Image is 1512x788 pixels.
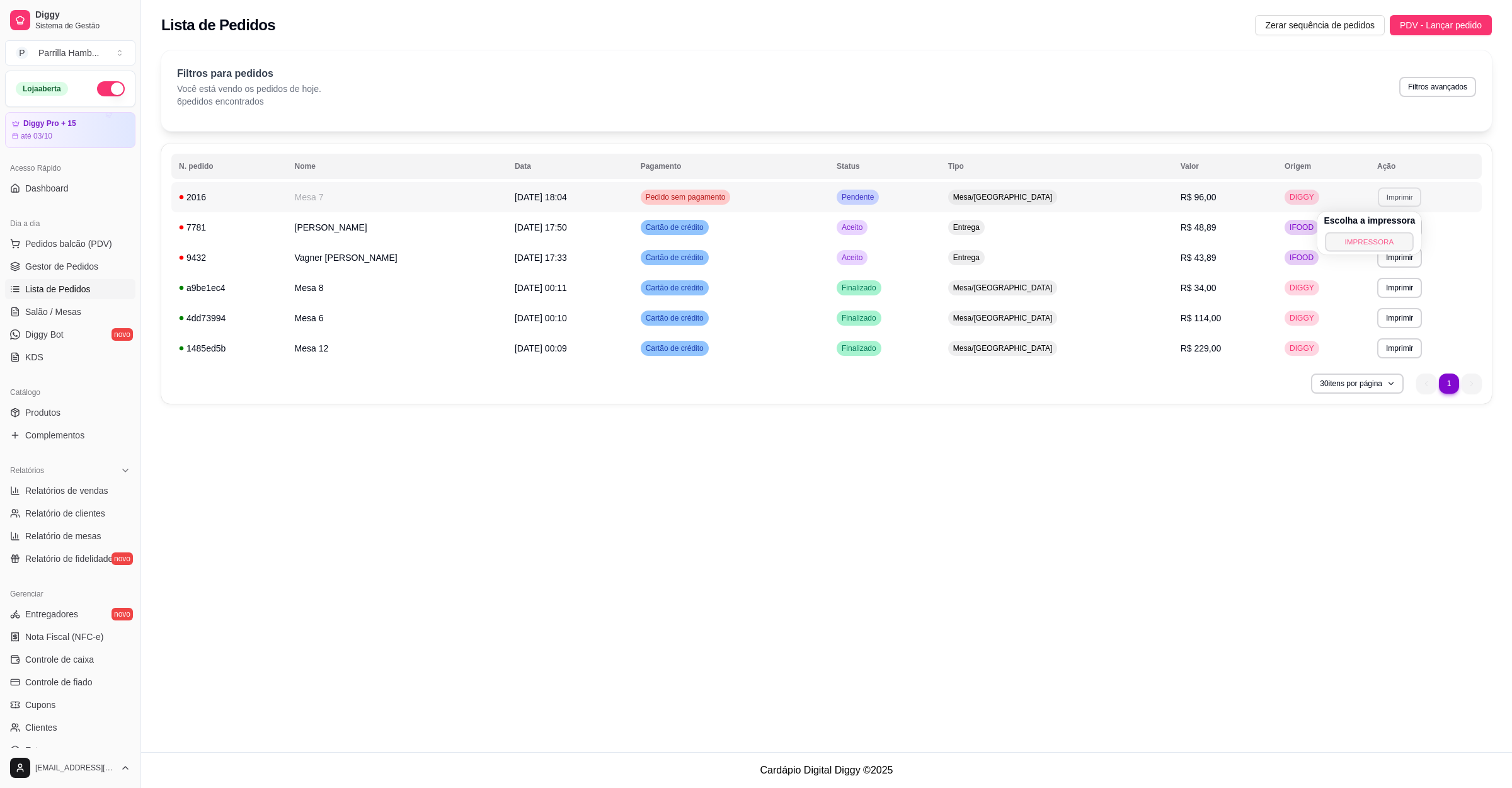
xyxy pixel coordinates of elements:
span: Nota Fiscal (NFC-e) [25,631,103,643]
th: Origem [1277,154,1370,179]
span: R$ 34,00 [1181,283,1217,293]
span: Produtos [25,406,60,419]
span: [EMAIL_ADDRESS][DOMAIN_NAME] [35,763,115,773]
td: Mesa 6 [287,303,507,333]
h4: Escolha a impressora [1324,214,1415,227]
button: 30itens por página [1311,374,1404,394]
th: N. pedido [171,154,287,179]
span: [DATE] 00:10 [515,313,567,323]
span: R$ 48,89 [1181,222,1217,232]
span: [DATE] 00:11 [515,283,567,293]
span: [DATE] 18:04 [515,192,567,202]
span: Relatório de mesas [25,530,101,542]
button: Imprimir [1377,248,1422,268]
span: IFOOD [1287,253,1316,263]
span: Relatório de clientes [25,507,105,520]
span: Pendente [839,192,876,202]
span: Relatórios de vendas [25,484,108,497]
span: IFOOD [1287,222,1316,232]
th: Status [829,154,941,179]
span: Finalizado [839,313,879,323]
td: [PERSON_NAME] [287,212,507,243]
span: Pedido sem pagamento [643,192,728,202]
div: Catálogo [5,382,135,403]
span: Entrega [951,222,982,232]
span: Aceito [839,222,865,232]
span: [DATE] 17:50 [515,222,567,232]
span: Cartão de crédito [643,253,706,263]
span: Complementos [25,429,84,442]
li: pagination item 1 active [1439,374,1459,394]
span: [DATE] 00:09 [515,343,567,353]
span: R$ 229,00 [1181,343,1222,353]
button: Imprimir [1377,308,1422,328]
span: R$ 96,00 [1181,192,1217,202]
th: Pagamento [633,154,829,179]
p: 6 pedidos encontrados [177,95,321,108]
span: Finalizado [839,283,879,293]
div: Parrilla Hamb ... [38,47,99,59]
span: P [16,47,28,59]
div: Gerenciar [5,584,135,604]
span: Pedidos balcão (PDV) [25,237,112,250]
span: PDV - Lançar pedido [1400,18,1482,32]
button: Select a team [5,40,135,66]
footer: Cardápio Digital Diggy © 2025 [141,752,1512,788]
span: [DATE] 17:33 [515,253,567,263]
span: Entrega [951,253,982,263]
span: Clientes [25,721,57,734]
span: Mesa/[GEOGRAPHIC_DATA] [951,343,1055,353]
span: KDS [25,351,43,363]
th: Tipo [941,154,1173,179]
th: Nome [287,154,507,179]
th: Data [507,154,633,179]
span: Relatórios [10,465,44,476]
td: Mesa 12 [287,333,507,363]
button: Alterar Status [97,81,125,96]
div: 4dd73994 [179,312,280,324]
th: Valor [1173,154,1277,179]
span: DIGGY [1287,343,1317,353]
span: Controle de caixa [25,653,94,666]
td: Mesa 7 [287,182,507,212]
span: Mesa/[GEOGRAPHIC_DATA] [951,192,1055,202]
button: IMPRESSORA [1326,232,1414,251]
div: 9432 [179,251,280,264]
div: a9be1ec4 [179,282,280,294]
button: Imprimir [1377,278,1422,298]
span: Salão / Mesas [25,305,81,318]
span: Diggy [35,9,130,21]
span: Sistema de Gestão [35,21,130,31]
article: até 03/10 [21,131,52,141]
span: Cartão de crédito [643,343,706,353]
button: Imprimir [1377,338,1422,358]
div: 7781 [179,221,280,234]
span: Cupons [25,699,55,711]
span: Cartão de crédito [643,222,706,232]
h2: Lista de Pedidos [161,15,275,35]
div: 2016 [179,191,280,203]
span: Cartão de crédito [643,283,706,293]
span: DIGGY [1287,313,1317,323]
span: Lista de Pedidos [25,283,91,295]
button: Filtros avançados [1399,77,1476,97]
span: R$ 43,89 [1181,253,1217,263]
div: Dia a dia [5,214,135,234]
span: DIGGY [1287,192,1317,202]
span: Estoque [25,744,57,757]
span: Mesa/[GEOGRAPHIC_DATA] [951,283,1055,293]
span: Diggy Bot [25,328,64,341]
span: Aceito [839,253,865,263]
span: Relatório de fidelidade [25,552,113,565]
div: Loja aberta [16,82,68,96]
td: Vagner [PERSON_NAME] [287,243,507,273]
article: Diggy Pro + 15 [23,119,76,128]
p: Filtros para pedidos [177,66,321,81]
span: Mesa/[GEOGRAPHIC_DATA] [951,313,1055,323]
span: Entregadores [25,608,78,620]
div: Acesso Rápido [5,158,135,178]
button: Imprimir [1378,187,1421,207]
div: 1485ed5b [179,342,280,355]
span: R$ 114,00 [1181,313,1222,323]
th: Ação [1370,154,1482,179]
